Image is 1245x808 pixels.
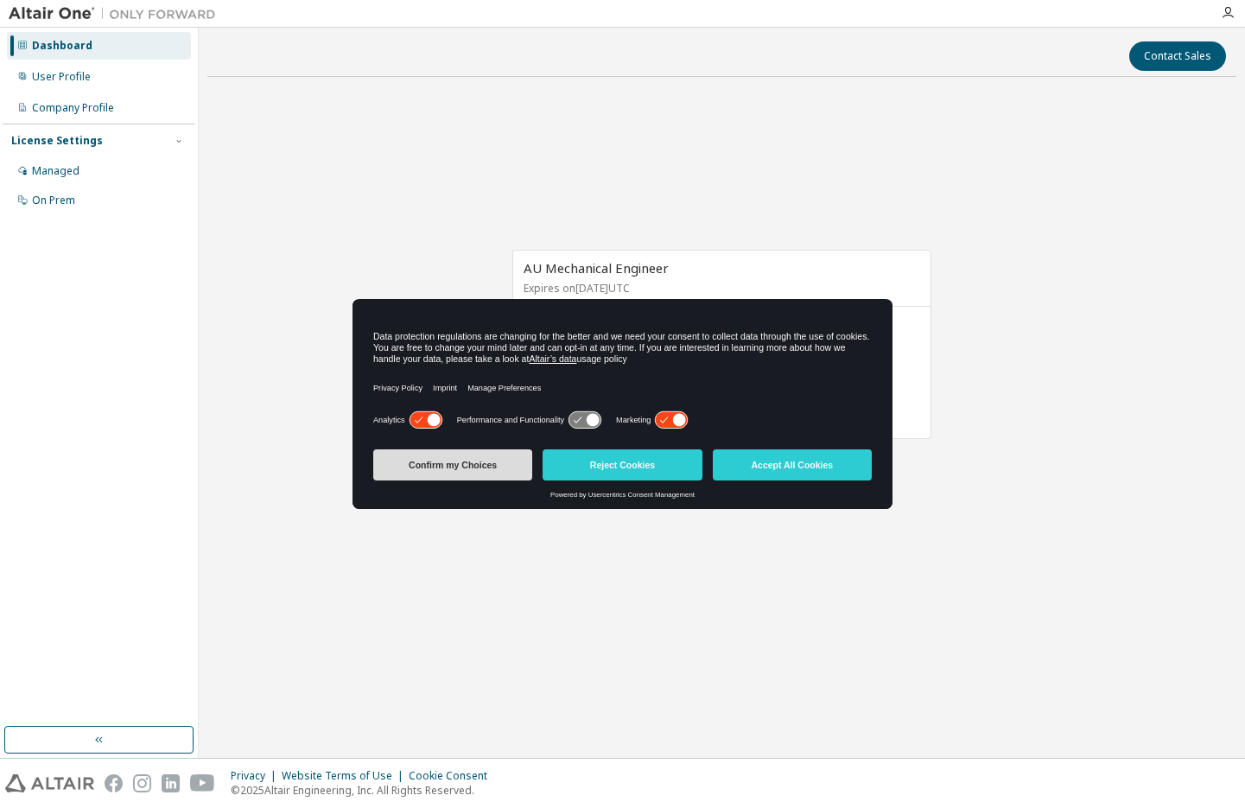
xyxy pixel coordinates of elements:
[1129,41,1226,71] button: Contact Sales
[190,774,215,792] img: youtube.svg
[9,5,225,22] img: Altair One
[32,70,91,84] div: User Profile
[231,783,498,798] p: © 2025 Altair Engineering, Inc. All Rights Reserved.
[32,39,92,53] div: Dashboard
[11,134,103,148] div: License Settings
[162,774,180,792] img: linkedin.svg
[282,769,409,783] div: Website Terms of Use
[5,774,94,792] img: altair_logo.svg
[32,194,75,207] div: On Prem
[105,774,123,792] img: facebook.svg
[524,281,916,296] p: Expires on [DATE] UTC
[133,774,151,792] img: instagram.svg
[409,769,498,783] div: Cookie Consent
[32,101,114,115] div: Company Profile
[231,769,282,783] div: Privacy
[524,259,669,277] span: AU Mechanical Engineer
[32,164,79,178] div: Managed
